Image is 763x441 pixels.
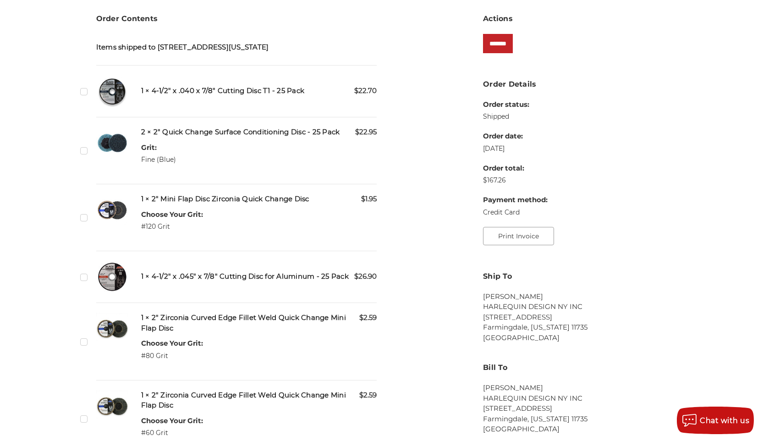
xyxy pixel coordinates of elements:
[483,271,667,282] h3: Ship To
[141,86,377,96] h5: 1 × 4-1/2" x .040 x 7/8" Cutting Disc T1 - 25 Pack
[483,424,667,435] li: [GEOGRAPHIC_DATA]
[359,390,377,401] span: $2.59
[483,79,667,90] h3: Order Details
[96,313,128,345] img: BHA 2 inch mini curved edge quick change flap discs
[96,127,128,159] img: 2" Quick Change Surface Conditioning Disc - 25 Pack
[483,362,667,373] h3: Bill To
[354,86,377,96] span: $22.70
[141,271,377,282] h5: 1 × 4-1/2" x .045" x 7/8" Cutting Disc for Aluminum - 25 Pack
[354,271,377,282] span: $26.90
[96,75,128,107] img: 4-1/2" super thin cut off wheel for fast metal cutting and minimal kerf
[141,209,203,220] dt: Choose Your Grit:
[141,222,203,232] dd: #120 Grit
[483,208,548,217] dd: Credit Card
[141,351,203,361] dd: #80 Grit
[483,393,667,404] li: HARLEQUIN DESIGN NY INC
[96,13,377,24] h3: Order Contents
[355,127,377,138] span: $22.95
[96,261,128,293] img: 4.5" cutting disc for aluminum
[483,195,548,205] dt: Payment method:
[96,390,128,422] img: BHA 2 inch mini curved edge quick change flap discs
[483,131,548,142] dt: Order date:
[483,163,548,174] dt: Order total:
[141,143,176,153] dt: Grit:
[483,227,554,245] button: Print Invoice
[141,428,203,438] dd: #60 Grit
[141,127,377,138] h5: 2 × 2" Quick Change Surface Conditioning Disc - 25 Pack
[96,42,377,53] h5: Items shipped to [STREET_ADDRESS][US_STATE]
[141,390,377,411] h5: 1 × 2" Zirconia Curved Edge Fillet Weld Quick Change Mini Flap Disc
[483,322,667,333] li: Farmingdale, [US_STATE] 11735
[483,383,667,393] li: [PERSON_NAME]
[483,302,667,312] li: HARLEQUIN DESIGN NY INC
[483,292,667,302] li: [PERSON_NAME]
[361,194,377,204] span: $1.95
[677,407,754,434] button: Chat with us
[483,144,548,154] dd: [DATE]
[141,155,176,165] dd: Fine (Blue)
[483,333,667,343] li: [GEOGRAPHIC_DATA]
[141,313,377,333] h5: 1 × 2" Zirconia Curved Edge Fillet Weld Quick Change Mini Flap Disc
[141,416,203,426] dt: Choose Your Grit:
[483,112,548,121] dd: Shipped
[483,13,667,24] h3: Actions
[483,403,667,414] li: [STREET_ADDRESS]
[96,194,128,226] img: 2" Mini Flap Disc Zirconia Quick Change Disc
[483,414,667,424] li: Farmingdale, [US_STATE] 11735
[483,312,667,323] li: [STREET_ADDRESS]
[141,194,377,204] h5: 1 × 2" Mini Flap Disc Zirconia Quick Change Disc
[700,416,749,425] span: Chat with us
[359,313,377,323] span: $2.59
[483,176,548,185] dd: $167.26
[483,99,548,110] dt: Order status:
[141,338,203,349] dt: Choose Your Grit:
